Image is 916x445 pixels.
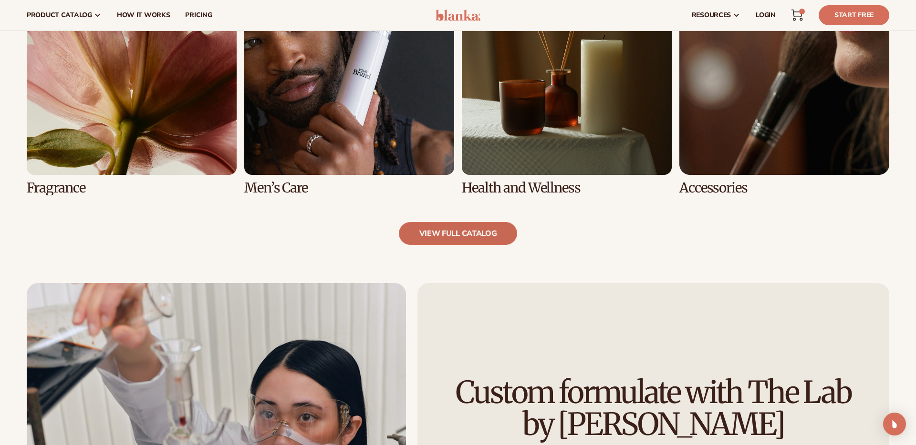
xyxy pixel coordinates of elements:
div: Open Intercom Messenger [883,413,906,435]
span: product catalog [27,11,92,19]
a: view full catalog [399,222,518,245]
span: pricing [185,11,212,19]
span: LOGIN [756,11,776,19]
span: resources [692,11,731,19]
img: logo [436,10,481,21]
span: 1 [801,9,802,14]
span: How It Works [117,11,170,19]
a: Start Free [819,5,889,25]
h2: Custom formulate with The Lab by [PERSON_NAME] [444,376,863,440]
